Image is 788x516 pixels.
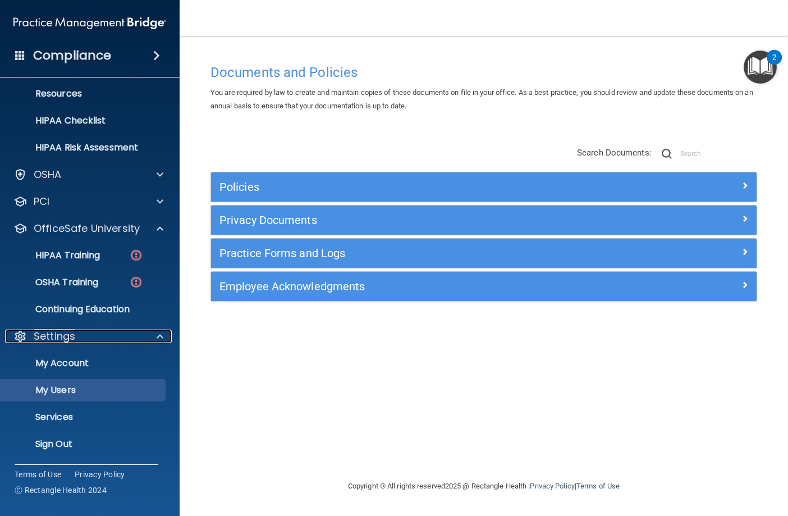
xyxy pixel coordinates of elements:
[7,304,161,315] p: Continuing Education
[744,51,777,84] button: Open Resource Center, 2 new notifications
[13,168,163,181] a: OSHA
[75,469,125,480] a: Privacy Policy
[129,248,143,262] img: danger-circle.6113f641.png
[662,149,672,159] img: ic-search.3b580494.png
[129,275,143,289] img: danger-circle.6113f641.png
[7,358,161,369] p: My Account
[13,12,166,34] img: PMB logo
[34,330,75,343] p: Settings
[13,330,163,343] a: Settings
[7,88,161,99] p: Resources
[7,412,161,423] p: Services
[7,250,100,261] p: HIPAA Training
[219,181,612,193] h5: Policies
[219,280,612,293] h5: Employee Acknowledgments
[210,65,757,80] h4: Documents and Policies
[680,145,757,162] input: Search
[772,57,776,72] div: 2
[34,168,62,181] p: OSHA
[7,115,161,126] p: HIPAA Checklist
[530,482,574,490] a: Privacy Policy
[7,142,161,153] p: HIPAA Risk Assessment
[219,277,748,295] a: Employee Acknowledgments
[13,222,163,235] a: OfficeSafe University
[34,222,140,235] p: OfficeSafe University
[577,148,652,158] span: Search Documents:
[576,482,620,490] a: Terms of Use
[7,385,161,396] p: My Users
[13,195,163,208] a: PCI
[219,244,748,262] a: Practice Forms and Logs
[33,48,111,63] h4: Compliance
[219,247,612,259] h5: Practice Forms and Logs
[7,439,161,450] p: Sign Out
[219,214,612,226] h5: Privacy Documents
[34,195,49,208] p: PCI
[7,277,98,288] p: OSHA Training
[219,211,748,229] a: Privacy Documents
[279,468,689,504] div: Copyright © All rights reserved 2025 @ Rectangle Health | |
[210,88,753,110] span: You are required by law to create and maintain copies of these documents on file in your office. ...
[15,485,107,496] span: Ⓒ Rectangle Health 2024
[219,178,748,196] a: Policies
[15,469,61,480] a: Terms of Use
